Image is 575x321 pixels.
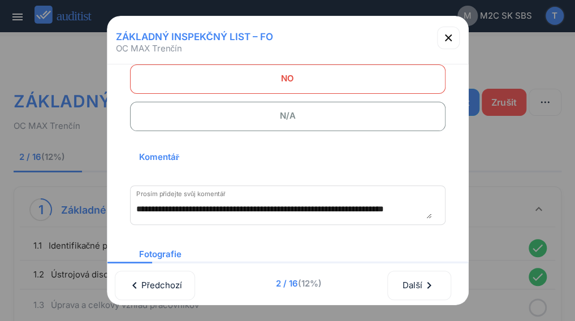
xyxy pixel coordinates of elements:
[130,236,191,272] h2: Fotografie
[128,279,141,292] i: chevron_left
[112,27,277,47] h1: ZÁKLADNÝ INSPEKČNÝ LIST – FO
[213,277,385,290] span: 2 / 16
[116,43,183,54] span: OC MAX Trenčín
[115,271,195,300] button: Předchozí
[297,278,321,289] span: (12%)
[402,273,436,298] div: Další
[387,271,451,300] button: Další
[130,139,189,175] h2: Komentář
[136,200,431,219] textarea: Prosím přidejte svůj komentář
[129,273,180,298] div: Předchozí
[422,279,436,292] i: chevron_right
[144,67,431,90] span: NO
[144,105,431,127] span: N/A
